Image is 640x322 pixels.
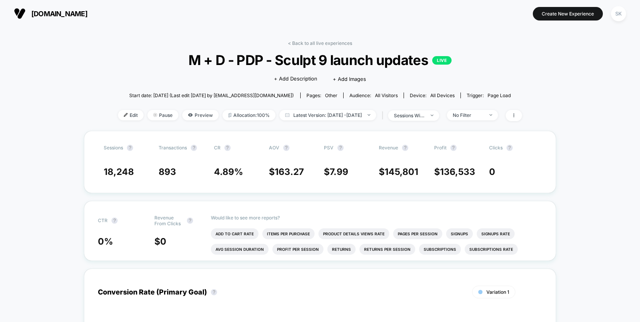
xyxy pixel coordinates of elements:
[211,244,269,255] li: Avg Session Duration
[153,113,157,117] img: end
[325,92,337,98] span: other
[489,166,495,177] span: 0
[486,289,509,295] span: Variation 1
[489,145,503,151] span: Clicks
[12,7,90,20] button: [DOMAIN_NAME]
[440,166,475,177] span: 136,533
[380,110,388,121] span: |
[138,52,502,68] span: M + D - PDP - Sculpt 9 launch updates
[191,145,197,151] button: ?
[419,244,461,255] li: Subscriptions
[214,166,243,177] span: 4.89 %
[324,145,334,151] span: PSV
[31,10,87,18] span: [DOMAIN_NAME]
[228,113,231,117] img: rebalance
[393,228,442,239] li: Pages Per Session
[609,6,628,22] button: SK
[477,228,515,239] li: Signups Rate
[275,166,304,177] span: 163.27
[431,115,433,116] img: end
[182,110,219,120] span: Preview
[124,113,128,117] img: edit
[283,145,289,151] button: ?
[394,113,425,118] div: sessions with impression
[385,166,418,177] span: 145,801
[98,218,108,223] span: CTR
[318,228,389,239] li: Product Details Views Rate
[404,92,460,98] span: Device:
[262,228,315,239] li: Items Per Purchase
[465,244,518,255] li: Subscriptions Rate
[159,166,176,177] span: 893
[434,166,475,177] span: $
[129,92,294,98] span: Start date: [DATE] (Last edit [DATE] by [EMAIL_ADDRESS][DOMAIN_NAME])
[211,228,258,239] li: Add To Cart Rate
[269,145,279,151] span: AOV
[402,145,408,151] button: ?
[379,145,398,151] span: Revenue
[611,6,626,21] div: SK
[327,244,356,255] li: Returns
[211,289,217,295] button: ?
[368,114,370,116] img: end
[467,92,511,98] div: Trigger:
[349,92,398,98] div: Audience:
[379,166,418,177] span: $
[432,56,452,65] p: LIVE
[507,145,513,151] button: ?
[214,145,221,151] span: CR
[222,110,276,120] span: Allocation: 100%
[533,7,603,21] button: Create New Experience
[98,236,113,247] span: 0 %
[306,92,337,98] div: Pages:
[488,92,511,98] span: Page Load
[154,215,183,226] span: Revenue From Clicks
[272,244,323,255] li: Profit Per Session
[111,218,118,224] button: ?
[285,113,289,117] img: calendar
[269,166,304,177] span: $
[279,110,376,120] span: Latest Version: [DATE] - [DATE]
[154,236,166,247] span: $
[14,8,26,19] img: Visually logo
[359,244,415,255] li: Returns Per Session
[453,112,484,118] div: No Filter
[337,145,344,151] button: ?
[450,145,457,151] button: ?
[274,75,317,83] span: + Add Description
[288,40,352,46] a: < Back to all live experiences
[159,145,187,151] span: Transactions
[330,166,348,177] span: 7.99
[160,236,166,247] span: 0
[224,145,231,151] button: ?
[333,76,366,82] span: + Add Images
[104,145,123,151] span: Sessions
[446,228,473,239] li: Signups
[187,218,193,224] button: ?
[434,145,447,151] span: Profit
[118,110,144,120] span: Edit
[211,215,542,221] p: Would like to see more reports?
[489,114,492,116] img: end
[430,92,455,98] span: all devices
[147,110,178,120] span: Pause
[324,166,348,177] span: $
[127,145,133,151] button: ?
[104,166,134,177] span: 18,248
[375,92,398,98] span: All Visitors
